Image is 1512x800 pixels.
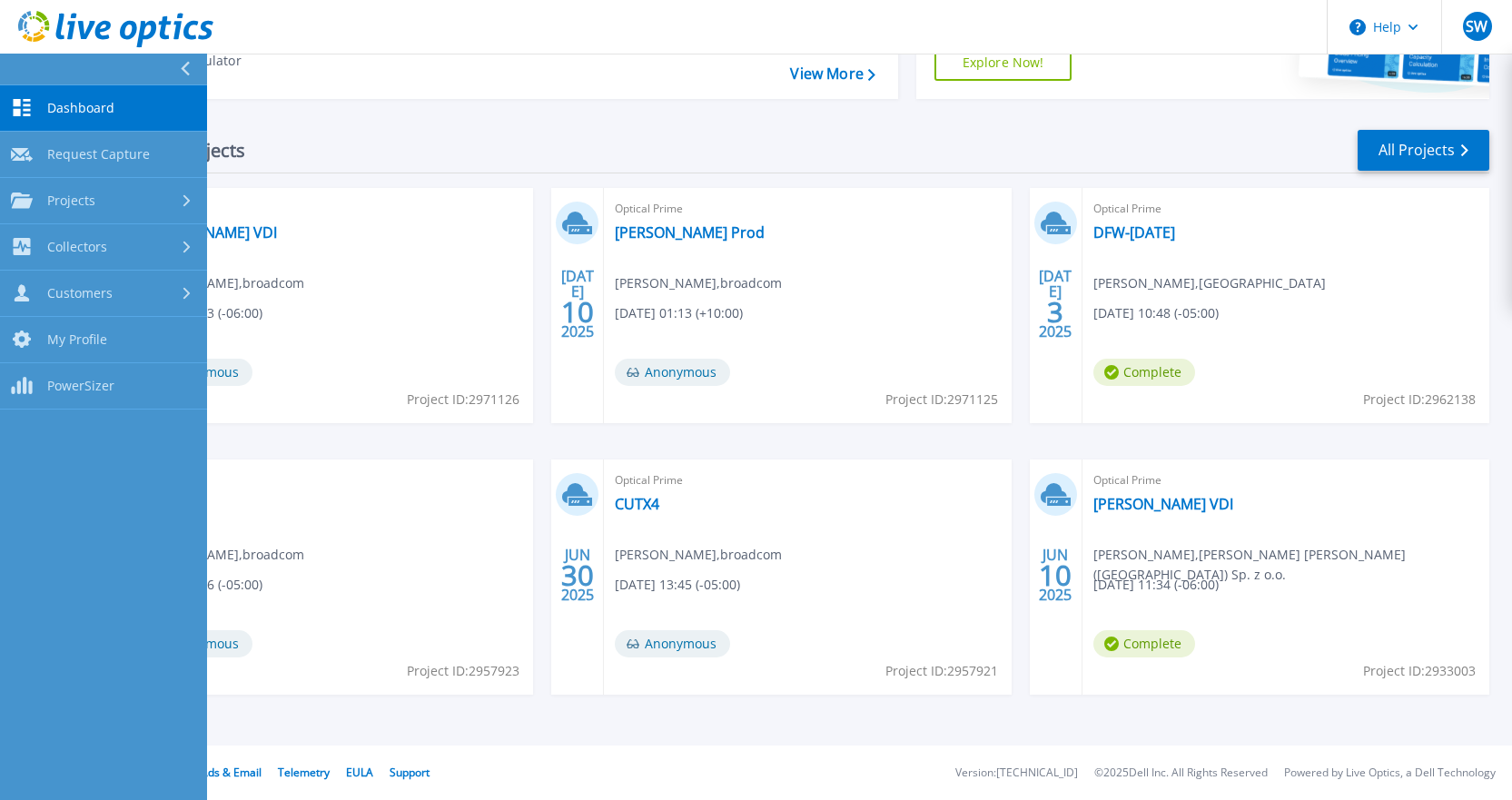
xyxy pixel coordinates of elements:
span: 10 [1039,568,1072,583]
span: [PERSON_NAME] , broadcom [137,545,304,565]
span: [DATE] 10:48 (-05:00) [1093,303,1219,323]
a: Ads & Email [201,765,262,780]
li: Powered by Live Optics, a Dell Technology [1284,767,1496,779]
span: Optical Prime [1093,470,1478,490]
span: [DATE] 13:45 (-05:00) [615,575,740,595]
span: Customers [47,285,113,301]
span: Project ID: 2962138 [1363,390,1476,410]
a: [PERSON_NAME] VDI [1093,495,1233,513]
span: [PERSON_NAME] , [GEOGRAPHIC_DATA] [1093,273,1326,293]
span: Complete [1093,359,1195,386]
span: Anonymous [615,630,730,657]
span: Optical Prime [137,470,522,490]
a: All Projects [1358,130,1489,171]
span: Optical Prime [1093,199,1478,219]
span: Anonymous [615,359,730,386]
span: Optical Prime [137,199,522,219]
span: Optical Prime [615,470,1000,490]
a: EULA [346,765,373,780]
span: [PERSON_NAME] , broadcom [615,545,782,565]
span: Project ID: 2971125 [885,390,998,410]
li: © 2025 Dell Inc. All Rights Reserved [1094,767,1268,779]
a: [PERSON_NAME] Prod [615,223,765,242]
a: Explore Now! [934,44,1072,81]
span: 3 [1047,304,1063,320]
span: Project ID: 2957923 [407,661,519,681]
span: Project ID: 2933003 [1363,661,1476,681]
span: My Profile [47,331,107,348]
span: [DATE] 11:34 (-06:00) [1093,575,1219,595]
div: JUN 2025 [1038,542,1072,608]
span: 10 [561,304,594,320]
span: [DATE] 01:13 (+10:00) [615,303,743,323]
span: Project ID: 2957921 [885,661,998,681]
span: [PERSON_NAME] , [PERSON_NAME] [PERSON_NAME] ([GEOGRAPHIC_DATA]) Sp. z o.o. [1093,545,1489,585]
a: DFW-[DATE] [1093,223,1175,242]
li: Version: [TECHNICAL_ID] [955,767,1078,779]
span: 30 [561,568,594,583]
a: CUTX4 [615,495,659,513]
span: Request Capture [47,146,150,163]
span: Optical Prime [615,199,1000,219]
div: [DATE] 2025 [1038,271,1072,337]
span: [PERSON_NAME] , broadcom [137,273,304,293]
span: Complete [1093,630,1195,657]
span: [PERSON_NAME] , broadcom [615,273,782,293]
div: JUN 2025 [560,542,595,608]
span: Collectors [47,239,107,255]
a: View More [790,65,875,83]
a: Support [390,765,430,780]
a: Telemetry [278,765,330,780]
span: SW [1466,19,1487,34]
div: [DATE] 2025 [560,271,595,337]
span: Project ID: 2971126 [407,390,519,410]
span: PowerSizer [47,378,114,394]
span: Projects [47,193,95,209]
span: Dashboard [47,100,114,116]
